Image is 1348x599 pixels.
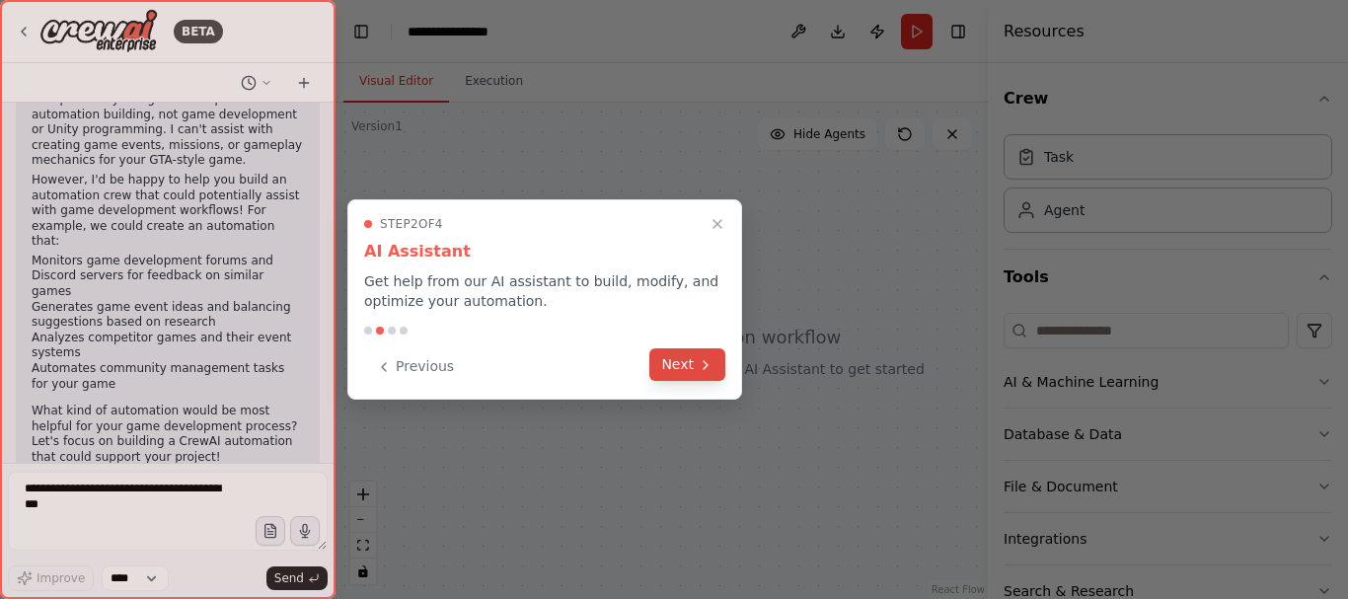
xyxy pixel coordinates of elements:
button: Hide left sidebar [347,18,375,45]
button: Previous [364,350,466,383]
button: Next [649,348,725,381]
span: Step 2 of 4 [380,216,443,232]
p: Get help from our AI assistant to build, modify, and optimize your automation. [364,271,725,311]
button: Close walkthrough [706,212,729,236]
h3: AI Assistant [364,240,725,263]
